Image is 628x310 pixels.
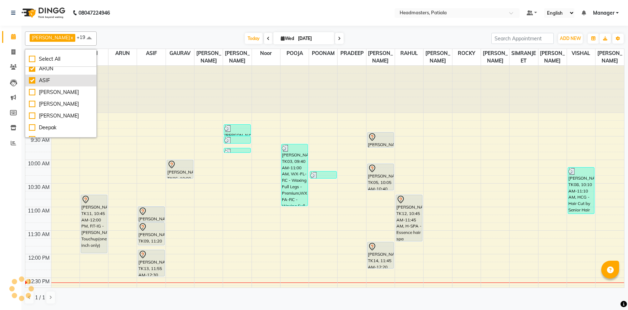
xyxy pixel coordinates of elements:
span: [PERSON_NAME] [596,49,624,65]
span: +19 [77,34,91,40]
div: 10:00 AM [26,160,51,167]
span: ALI [80,49,108,58]
div: [PERSON_NAME], TK01, 09:45 AM-09:50 AM, WX-UA-RC - Waxing Under Arms - Premium [224,148,250,152]
span: Manager [593,9,614,17]
a: x [70,35,73,40]
span: [PERSON_NAME] [538,49,567,65]
span: POOJA [280,49,309,58]
div: [PERSON_NAME], TK12, 10:45 AM-11:45 AM, H-SPA - Essence hair spa [396,195,422,241]
span: [PERSON_NAME] [481,49,509,65]
span: Noor [252,49,280,58]
span: POONAM [309,49,337,58]
span: ROCKY [452,49,481,58]
span: ABHISHEK [51,49,80,65]
span: SIMRANJEET [510,49,538,65]
b: 08047224946 [78,3,110,23]
div: [PERSON_NAME], TK14, 11:45 AM-12:20 PM, RT-IG - [PERSON_NAME] Touchup(one inch only) [368,242,394,268]
div: ASIF [29,77,93,84]
div: 10:30 AM [26,184,51,191]
span: [PERSON_NAME] [366,49,395,65]
span: [PERSON_NAME] [424,49,452,65]
div: Stylist [25,49,51,56]
span: GAURAV [166,49,194,58]
div: [PERSON_NAME], TK09, 11:20 AM-11:50 AM, OPT - Plex treatment [138,222,164,245]
span: ARUN [108,49,137,58]
div: [PERSON_NAME] [29,100,93,108]
div: 12:00 PM [27,254,51,262]
div: 12:30 PM [27,278,51,285]
span: [PERSON_NAME] [194,49,223,65]
div: [PERSON_NAME], TK09, 11:00 AM-11:20 AM, K-Bond -G - Kerabond [138,207,164,221]
span: ADD NEW [560,36,581,41]
span: Today [245,33,263,44]
div: [PERSON_NAME] [29,89,93,96]
span: 1 / 1 [35,294,45,301]
span: ASIF [137,49,165,58]
div: Deepak [29,124,93,131]
img: logo [18,3,67,23]
div: 9:30 AM [29,136,51,144]
input: 2025-09-03 [296,33,331,44]
div: [PERSON_NAME], TK08, 10:10 AM-11:10 AM, HCG - Hair Cut by Senior Hair Stylist [568,167,594,214]
div: Select All [29,55,93,63]
div: [PERSON_NAME], TK01, 09:15 AM-09:30 AM, WX-FL-RC - Waxing Full Legs -Premium [224,125,250,135]
span: [PERSON_NAME] [223,49,251,65]
input: Search Appointment [491,33,554,44]
div: [PERSON_NAME], TK13, 11:55 AM-12:30 PM, RT-IG - [PERSON_NAME] Touchup(one inch only) [138,250,164,276]
div: [PERSON_NAME], TK03, 09:40 AM-11:00 AM, WX-FL-RC - Waxing Full Legs -Premium,WX-FA-RC - Waxing Fu... [282,144,308,206]
span: RAHUL [395,49,423,58]
div: [PERSON_NAME], TK06, 10:00 AM-10:25 AM, RT-IG - [PERSON_NAME] Touchup(one inch only) [167,160,193,178]
div: [PERSON_NAME], TK05, 10:05 AM-10:40 AM, RT-IG - [PERSON_NAME] Touchup(one inch only) [368,164,394,190]
div: 11:00 AM [26,207,51,215]
div: [PERSON_NAME], TK11, 10:45 AM-12:00 PM, RT-IG - [PERSON_NAME] Touchup(one inch only) [81,195,107,253]
div: [PERSON_NAME], TK01, 09:30 AM-09:40 AM, WX-FA-RC - Waxing Full Arms - Premium [224,136,250,143]
span: PRADEEP [338,49,366,58]
div: [PERSON_NAME], TK10, 10:15 AM-10:25 AM, WX-FA-RC - Waxing Full Arms - Premium [310,171,336,178]
div: 11:30 AM [26,231,51,238]
button: ADD NEW [558,34,583,44]
div: GAGY [29,136,93,143]
div: ARUN [29,65,93,72]
div: [PERSON_NAME] [29,112,93,120]
span: [PERSON_NAME] [32,35,70,40]
div: [PERSON_NAME], TK07, 09:25 AM-09:45 AM, GL-essensity - Essensity Global [368,132,394,147]
span: Wed [279,36,296,41]
span: VISHAL [567,49,595,58]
